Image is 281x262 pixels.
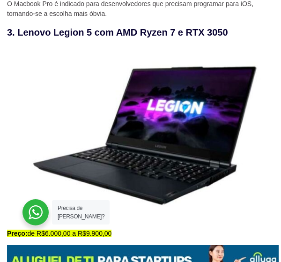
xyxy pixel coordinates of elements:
span: Precisa de [PERSON_NAME]? [58,205,104,220]
iframe: Chat Widget [234,217,281,262]
strong: Preço: [7,230,28,237]
div: Widget de chat [234,217,281,262]
mark: de R$6.000,00 a R$9.900,00 [7,230,111,237]
h3: 3. Lenovo Legion 5 com AMD Ryzen 7 e RTX 3050 [7,25,279,39]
